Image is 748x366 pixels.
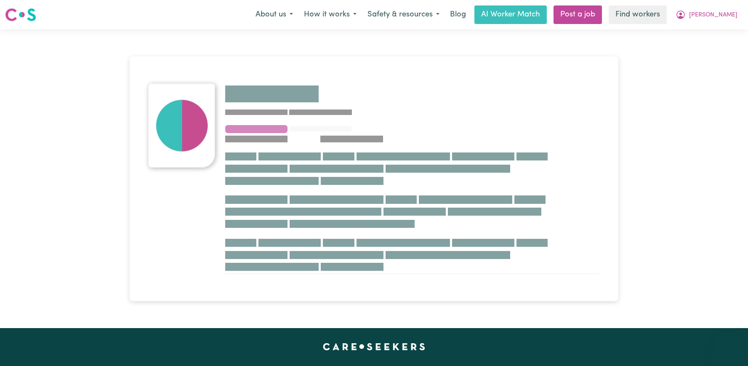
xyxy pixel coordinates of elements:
span: [PERSON_NAME] [689,11,737,20]
button: How it works [298,6,362,24]
a: AI Worker Match [474,5,547,24]
a: Blog [445,5,471,24]
button: About us [250,6,298,24]
iframe: Button to launch messaging window [714,332,741,359]
a: Careseekers logo [5,5,36,24]
a: Find workers [609,5,667,24]
button: My Account [670,6,743,24]
a: Post a job [554,5,602,24]
button: Safety & resources [362,6,445,24]
img: Careseekers logo [5,7,36,22]
a: Careseekers home page [323,343,425,350]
